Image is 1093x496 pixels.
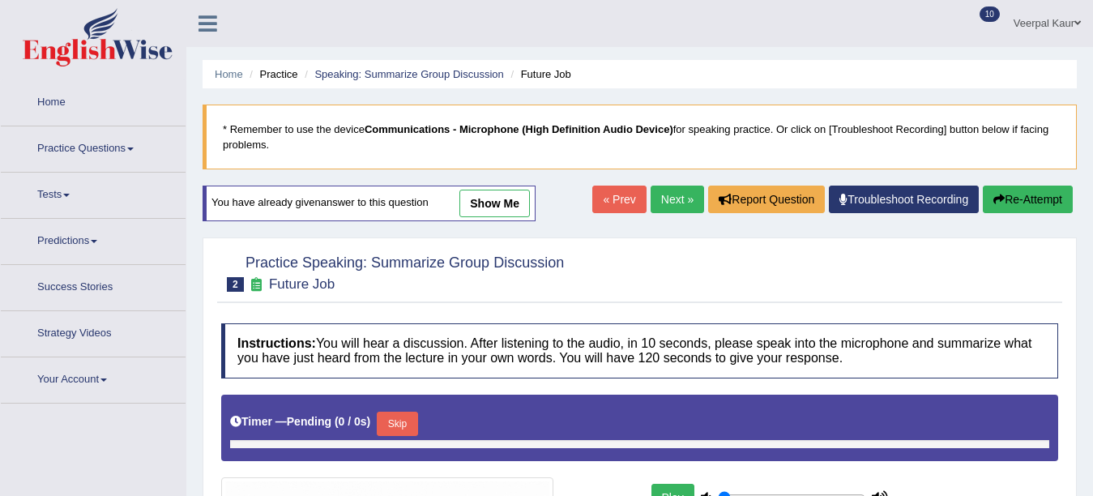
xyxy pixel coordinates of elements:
a: « Prev [592,186,646,213]
a: Tests [1,173,186,213]
a: Success Stories [1,265,186,306]
blockquote: * Remember to use the device for speaking practice. Or click on [Troubleshoot Recording] button b... [203,105,1077,169]
a: Predictions [1,219,186,259]
div: You have already given answer to this question [203,186,536,221]
a: Speaking: Summarize Group Discussion [314,68,503,80]
button: Skip [377,412,417,436]
a: Troubleshoot Recording [829,186,979,213]
h5: Timer — [230,416,370,428]
b: ( [335,415,339,428]
a: Home [1,80,186,121]
h2: Practice Speaking: Summarize Group Discussion [221,251,564,292]
b: Communications - Microphone (High Definition Audio Device) [365,123,673,135]
b: Instructions: [237,336,316,350]
a: Next » [651,186,704,213]
a: Practice Questions [1,126,186,167]
h4: You will hear a discussion. After listening to the audio, in 10 seconds, please speak into the mi... [221,323,1058,378]
li: Practice [245,66,297,82]
li: Future Job [506,66,570,82]
button: Re-Attempt [983,186,1073,213]
b: 0 / 0s [339,415,367,428]
a: Home [215,68,243,80]
a: show me [459,190,530,217]
b: Pending [287,415,331,428]
span: 10 [980,6,1000,22]
small: Exam occurring question [248,277,265,293]
a: Strategy Videos [1,311,186,352]
small: Future Job [269,276,335,292]
button: Report Question [708,186,825,213]
b: ) [367,415,371,428]
span: 2 [227,277,244,292]
a: Your Account [1,357,186,398]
